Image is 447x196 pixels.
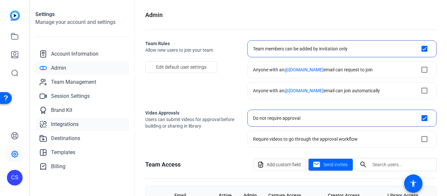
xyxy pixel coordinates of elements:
[253,115,300,121] div: Do not require approval
[309,159,353,170] button: Send invites
[156,61,206,73] span: Edit default user settings
[51,134,80,142] span: Destinations
[145,160,181,169] h1: Team Access
[35,62,129,75] a: Admin
[253,136,358,142] div: Require videos to go through the approval workflow
[323,161,348,168] span: Send invites
[51,50,98,58] span: Account Information
[35,47,129,61] a: Account Information
[409,180,417,187] mat-icon: accessibility
[51,92,90,100] span: Session Settings
[145,40,237,47] h2: Team Rules
[145,61,217,73] button: Edit default user settings
[35,90,129,103] a: Session Settings
[51,106,72,114] span: Brand Kit
[253,87,380,94] div: Anyone with an email can join automatically
[51,78,96,86] span: Team Management
[284,88,324,93] span: @[DOMAIN_NAME]
[35,146,129,159] a: Templates
[145,110,237,116] h2: Video Approvals
[51,120,79,128] span: Integrations
[355,161,371,169] mat-icon: search
[145,10,163,20] h1: Admin
[35,160,129,173] a: Billing
[51,64,66,72] span: Admin
[253,45,348,52] div: Team members can be added by invitation only
[254,159,306,170] button: Add custom field
[51,163,65,170] span: Billing
[35,118,129,131] a: Integrations
[35,132,129,145] a: Destinations
[35,76,129,89] a: Team Management
[10,10,20,21] img: blue-gradient.svg
[35,104,129,117] a: Brand Kit
[35,10,129,18] h1: Settings
[35,18,129,26] h2: Manage your account and settings
[372,161,431,169] input: Search users...
[145,116,237,129] span: Users can submit videos for approval before building or sharing in library
[284,67,324,72] span: @[DOMAIN_NAME]
[267,158,301,171] span: Add custom field
[51,149,75,156] span: Templates
[253,66,373,73] div: Anyone with an email can request to join
[7,170,23,186] div: CS
[313,161,321,169] mat-icon: mail
[145,47,237,53] span: Allow new users to join your team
